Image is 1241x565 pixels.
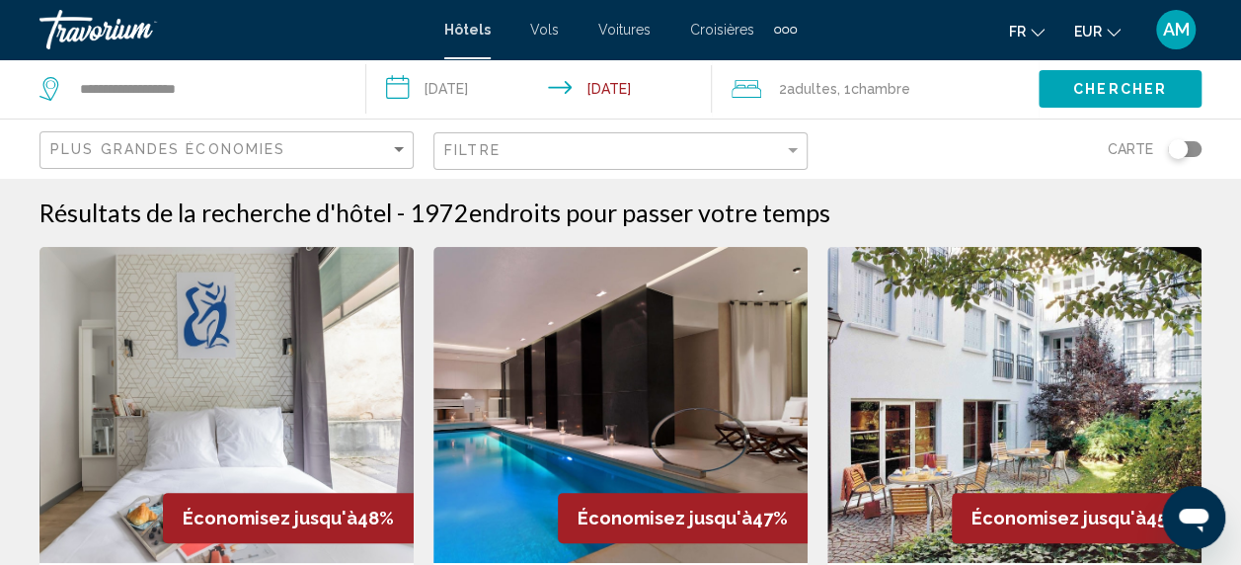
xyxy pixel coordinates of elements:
span: Chercher [1073,82,1167,98]
div: 48% [163,493,414,543]
h1: Résultats de la recherche d'hôtel [39,198,392,227]
span: Économisez jusqu'à [971,508,1146,528]
button: Change language [1009,17,1045,45]
span: Chambre [851,81,910,97]
button: Travelers: 2 adults, 0 children [712,59,1039,119]
a: Travorium [39,10,425,49]
a: Voitures [598,22,651,38]
iframe: Bouton de lancement de la fenêtre de messagerie [1162,486,1225,549]
button: User Menu [1150,9,1202,50]
span: endroits pour passer votre temps [469,198,830,227]
a: Vols [530,22,559,38]
h2: 1972 [410,198,830,227]
span: Économisez jusqu'à [183,508,357,528]
button: Check-in date: Aug 23, 2025 Check-out date: Aug 24, 2025 [366,59,713,119]
button: Chercher [1039,70,1202,107]
span: EUR [1074,24,1102,40]
span: Plus grandes économies [50,141,285,157]
span: Filtre [444,142,501,158]
button: Change currency [1074,17,1121,45]
div: 45% [952,493,1202,543]
button: Extra navigation items [774,14,797,45]
span: Économisez jusqu'à [578,508,752,528]
span: , 1 [837,75,910,103]
span: 2 [779,75,837,103]
span: - [397,198,405,227]
button: Filter [433,131,808,172]
mat-select: Sort by [50,142,408,159]
span: Carte [1108,135,1153,163]
div: 47% [558,493,808,543]
span: fr [1009,24,1026,40]
span: Adultes [787,81,837,97]
button: Toggle map [1153,140,1202,158]
a: Hôtels [444,22,491,38]
span: AM [1163,20,1190,40]
img: Hotel image [39,247,414,563]
a: Croisières [690,22,754,38]
img: Hotel image [433,247,808,563]
img: Hotel image [827,247,1202,563]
